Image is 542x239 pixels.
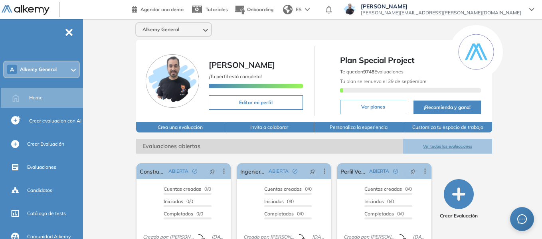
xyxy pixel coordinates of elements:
span: Iniciadas [164,198,183,204]
button: Customiza tu espacio de trabajo [403,122,492,132]
span: 0/0 [364,186,412,192]
span: Evaluaciones [27,164,56,171]
button: Onboarding [234,1,273,18]
span: Crear evaluacion con AI [29,117,81,124]
span: check-circle [192,169,197,174]
span: Home [29,94,43,101]
button: Invita a colaborar [225,122,314,132]
a: Ingeniero de Calidad [240,163,266,179]
span: [PERSON_NAME][EMAIL_ADDRESS][PERSON_NAME][DOMAIN_NAME] [361,10,521,16]
span: Iniciadas [264,198,284,204]
span: Catálogo de tests [27,210,66,217]
img: Foto de perfil [146,54,199,108]
span: pushpin [410,168,416,174]
button: Personaliza la experiencia [314,122,403,132]
img: Logo [2,5,49,15]
button: Ver planes [340,100,406,114]
span: 0/0 [364,211,404,217]
span: 0/0 [364,198,394,204]
span: ABIERTA [168,168,188,175]
span: pushpin [210,168,215,174]
span: Iniciadas [364,198,384,204]
button: pushpin [304,165,321,178]
a: Agendar una demo [132,4,184,14]
span: Candidatos [27,187,52,194]
span: 0/0 [264,186,312,192]
span: 0/0 [264,211,304,217]
span: ABIERTA [369,168,389,175]
span: ABIERTA [269,168,289,175]
span: [PERSON_NAME] [361,3,521,10]
button: pushpin [204,165,221,178]
span: ES [296,6,302,13]
span: check-circle [293,169,297,174]
b: 29 de septiembre [387,78,427,84]
span: A [10,66,14,73]
span: check-circle [393,169,398,174]
span: 0/0 [264,198,294,204]
span: Cuentas creadas [364,186,402,192]
a: Constructor de terreno [140,163,165,179]
span: Onboarding [247,6,273,12]
span: Crear Evaluación [27,140,64,148]
span: 0/0 [164,211,203,217]
span: Plan Special Project [340,54,481,66]
span: Cuentas creadas [264,186,302,192]
span: 0/0 [164,198,193,204]
span: Tu plan se renueva el [340,78,427,84]
span: Te quedan Evaluaciones [340,69,404,75]
span: Tutoriales [206,6,228,12]
span: Completados [164,211,193,217]
span: Cuentas creadas [164,186,201,192]
button: Editar mi perfil [209,95,303,110]
span: ¡Tu perfil está completo! [209,73,262,79]
span: 0/0 [164,186,211,192]
span: Alkemy General [142,26,179,33]
a: Perfil Ventas [340,163,366,179]
span: Evaluaciones abiertas [136,139,403,154]
img: world [283,5,293,14]
span: Completados [364,211,394,217]
span: Agendar una demo [140,6,184,12]
span: Crear Evaluación [440,212,478,219]
span: Completados [264,211,294,217]
b: 9748 [363,69,374,75]
span: Alkemy General [20,66,57,73]
button: Crea una evaluación [136,122,225,132]
img: arrow [305,8,310,11]
button: pushpin [404,165,422,178]
span: message [517,214,527,224]
button: ¡Recomienda y gana! [413,101,481,114]
button: Crear Evaluación [440,179,478,219]
button: Ver todas las evaluaciones [403,139,492,154]
span: [PERSON_NAME] [209,60,275,70]
span: pushpin [310,168,315,174]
